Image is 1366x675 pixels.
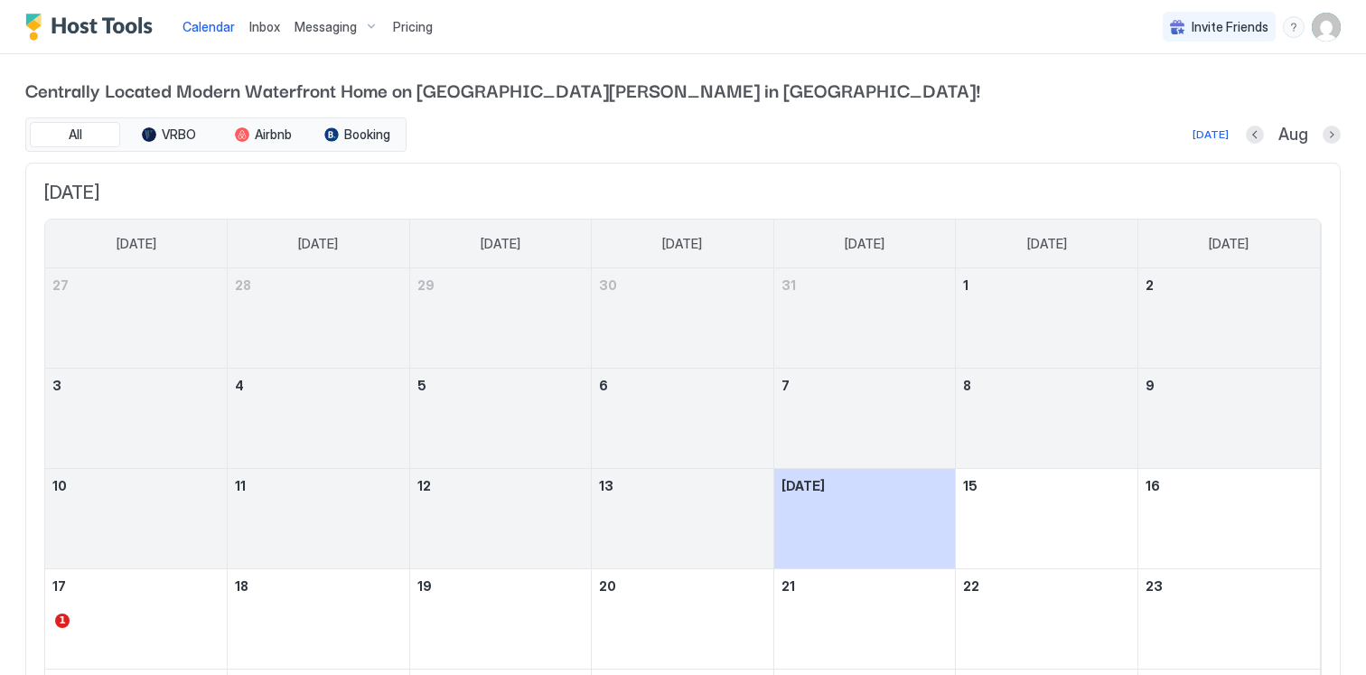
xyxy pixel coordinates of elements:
[956,268,1137,302] a: August 1, 2025
[592,369,774,469] td: August 6, 2025
[781,378,790,393] span: 7
[52,378,61,393] span: 3
[409,469,592,569] td: August 12, 2025
[1323,126,1341,144] button: Next month
[1027,236,1067,252] span: [DATE]
[417,578,432,594] span: 19
[592,268,773,302] a: July 30, 2025
[235,578,248,594] span: 18
[218,122,308,147] button: Airbnb
[1146,378,1155,393] span: 9
[25,14,161,41] div: Host Tools Logo
[280,220,356,268] a: Monday
[956,569,1138,670] td: August 22, 2025
[963,277,968,293] span: 1
[662,236,702,252] span: [DATE]
[773,268,956,369] td: July 31, 2025
[599,378,608,393] span: 6
[1138,569,1320,603] a: August 23, 2025
[55,614,70,628] span: 1
[98,220,174,268] a: Sunday
[773,469,956,569] td: August 14, 2025
[481,236,520,252] span: [DATE]
[45,369,228,469] td: August 3, 2025
[1137,469,1320,569] td: August 16, 2025
[1009,220,1085,268] a: Friday
[228,268,410,369] td: July 28, 2025
[956,268,1138,369] td: August 1, 2025
[774,569,956,603] a: August 21, 2025
[298,236,338,252] span: [DATE]
[963,378,971,393] span: 8
[1192,19,1268,35] span: Invite Friends
[1193,127,1229,143] div: [DATE]
[592,369,773,402] a: August 6, 2025
[44,182,1322,204] span: [DATE]
[781,578,795,594] span: 21
[69,127,82,143] span: All
[344,127,390,143] span: Booking
[52,578,66,594] span: 17
[312,122,402,147] button: Booking
[599,578,616,594] span: 20
[117,236,156,252] span: [DATE]
[599,277,617,293] span: 30
[52,478,67,493] span: 10
[1190,124,1231,145] button: [DATE]
[417,378,426,393] span: 5
[182,19,235,34] span: Calendar
[235,378,244,393] span: 4
[956,369,1137,402] a: August 8, 2025
[1137,569,1320,670] td: August 23, 2025
[963,478,978,493] span: 15
[592,469,773,502] a: August 13, 2025
[773,369,956,469] td: August 7, 2025
[773,569,956,670] td: August 21, 2025
[1191,220,1267,268] a: Saturday
[45,268,228,369] td: July 27, 2025
[463,220,538,268] a: Tuesday
[774,469,956,502] a: August 14, 2025
[162,127,196,143] span: VRBO
[592,569,773,603] a: August 20, 2025
[1283,16,1305,38] div: menu
[1146,277,1154,293] span: 2
[1138,268,1320,302] a: August 2, 2025
[963,578,979,594] span: 22
[45,469,228,569] td: August 10, 2025
[1138,369,1320,402] a: August 9, 2025
[45,369,227,402] a: August 3, 2025
[599,478,613,493] span: 13
[956,369,1138,469] td: August 8, 2025
[781,478,825,493] span: [DATE]
[45,469,227,502] a: August 10, 2025
[592,469,774,569] td: August 13, 2025
[592,268,774,369] td: July 30, 2025
[295,19,357,35] span: Messaging
[249,17,280,36] a: Inbox
[409,569,592,670] td: August 19, 2025
[45,569,227,603] a: August 17, 2025
[417,277,435,293] span: 29
[228,369,410,469] td: August 4, 2025
[1278,125,1308,145] span: Aug
[956,569,1137,603] a: August 22, 2025
[235,277,251,293] span: 28
[410,268,592,302] a: July 29, 2025
[1209,236,1249,252] span: [DATE]
[1146,478,1160,493] span: 16
[228,268,409,302] a: July 28, 2025
[781,277,796,293] span: 31
[827,220,903,268] a: Thursday
[45,569,228,670] td: August 17, 2025
[228,569,410,670] td: August 18, 2025
[774,268,956,302] a: July 31, 2025
[228,569,409,603] a: August 18, 2025
[1137,369,1320,469] td: August 9, 2025
[592,569,774,670] td: August 20, 2025
[393,19,433,35] span: Pricing
[228,369,409,402] a: August 4, 2025
[124,122,214,147] button: VRBO
[410,569,592,603] a: August 19, 2025
[249,19,280,34] span: Inbox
